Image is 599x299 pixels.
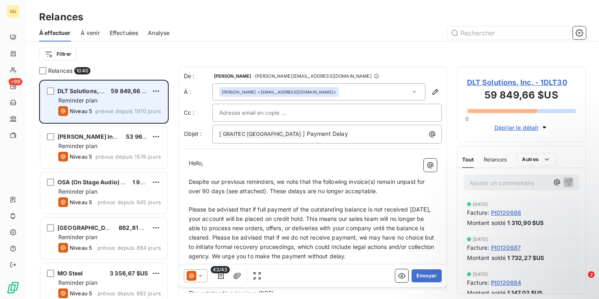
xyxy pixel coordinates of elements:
[95,153,161,160] span: prévue depuis 1576 jours
[7,281,20,294] img: Logo LeanPay
[81,29,100,37] span: À venir
[211,266,230,273] span: 43/43
[58,142,97,149] span: Reminder plan
[111,87,153,94] span: 59 849,66 $US
[97,199,161,205] span: prévue depuis 945 jours
[219,107,307,119] input: Adresse email en copie ...
[58,188,97,195] span: Reminder plan
[119,224,151,231] span: 862,81 $US
[57,87,111,94] span: DLT Solutions, Inc.
[58,279,97,286] span: Reminder plan
[412,269,441,282] button: Envoyer
[39,29,71,37] span: À effectuer
[126,133,166,140] span: 53 967,51 $US
[184,109,212,117] label: Cc :
[97,244,161,251] span: prévue depuis 884 jours
[214,74,251,79] span: [PERSON_NAME]
[491,278,521,287] span: PI0120684
[57,224,118,231] span: [GEOGRAPHIC_DATA]
[39,80,169,299] div: grid
[58,97,97,104] span: Reminder plan
[588,271,595,278] span: 2
[494,123,539,132] span: Déplier le détail
[57,179,223,186] span: OSA (On Stage Audio) International ([GEOGRAPHIC_DATA])
[517,153,556,166] button: Autres
[184,130,202,137] span: Objet :
[189,159,204,166] span: Hello,
[70,244,92,251] span: Niveau 5
[184,72,212,80] span: De :
[97,290,161,297] span: prévue depuis 862 jours
[74,67,90,74] span: 1040
[467,288,506,297] span: Montant soldé
[57,270,83,277] span: MO Steel
[7,5,20,18] div: GU
[253,74,371,79] span: - [PERSON_NAME][EMAIL_ADDRESS][DOMAIN_NAME]
[110,270,148,277] span: 3 356,67 $US
[58,234,97,240] span: Reminder plan
[462,156,474,163] span: Tout
[473,202,488,207] span: [DATE]
[189,206,436,259] span: Please be advised that if full payment of the outstanding balance is not received [DATE], your ac...
[507,288,542,297] span: 1 147,02 $US
[189,178,427,194] span: Despite our previous reminders, we note that the following invoice(s) remain unpaid for over 90 d...
[467,278,489,287] span: Facture :
[110,29,139,37] span: Effectuées
[222,89,256,95] span: [PERSON_NAME]
[447,26,570,39] input: Rechercher
[222,89,336,95] div: <[EMAIL_ADDRESS][DOMAIN_NAME]>
[467,88,576,104] h3: 59 849,66 $US
[57,133,170,140] span: [PERSON_NAME] Industries Group, Inc.
[70,290,92,297] span: Niveau 5
[465,116,469,122] span: 0
[467,208,489,217] span: Facture :
[184,88,212,96] label: À :
[491,208,521,217] span: PI0120686
[467,77,576,88] span: DLT Solutions, Inc. - 1DLT30
[132,179,170,186] span: 1 969,44 $US
[484,156,507,163] span: Relances
[507,218,544,227] span: 1 310,90 $US
[9,78,22,85] span: +99
[571,271,591,291] iframe: Intercom live chat
[70,153,92,160] span: Niveau 5
[70,108,92,114] span: Niveau 5
[39,10,83,24] h3: Relances
[95,108,161,114] span: prévue depuis 1970 jours
[303,130,348,137] span: ] Payment Delay
[189,290,274,297] span: The outstanding invoices (PDF)
[222,130,303,139] span: GRAITEC [GEOGRAPHIC_DATA]
[148,29,170,37] span: Analyse
[39,48,77,61] button: Filtrer
[219,130,221,137] span: [
[492,123,551,132] button: Déplier le détail
[467,218,506,227] span: Montant soldé
[48,67,73,75] span: Relances
[436,220,599,277] iframe: Intercom notifications message
[70,199,92,205] span: Niveau 5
